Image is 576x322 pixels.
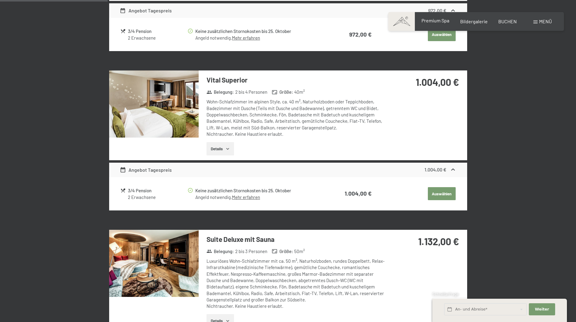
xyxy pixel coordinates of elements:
a: Premium Spa [421,18,449,23]
span: 2 bis 4 Personen [235,89,267,95]
a: BUCHEN [498,18,517,24]
strong: 972,00 € [349,31,372,38]
div: Angeld notwendig. [195,35,321,41]
strong: Größe : [272,248,293,255]
img: mss_renderimg.php [109,230,199,297]
strong: 1.132,00 € [418,236,459,247]
button: Details [207,142,234,155]
a: Mehr erfahren [232,35,260,41]
span: Weiter [535,307,549,312]
div: Angebot Tagespreis [120,166,172,174]
div: Wohn-Schlafzimmer im alpinen Style, ca. 40 m², Naturholzboden oder Teppichboden, Badezimmer mit D... [207,99,386,137]
div: Angeld notwendig. [195,194,321,200]
button: Auswählen [428,28,456,41]
strong: 972,00 € [428,8,446,13]
div: 2 Erwachsene [128,194,187,200]
a: Mehr erfahren [232,194,260,200]
div: 3/4 Pension [128,187,187,194]
div: Angebot Tagespreis1.004,00 € [109,163,467,177]
span: 50 m² [294,248,305,255]
strong: 1.004,00 € [416,76,459,88]
h3: Vital Superior [207,75,386,85]
button: Auswählen [428,187,456,200]
div: Keine zusätzlichen Stornokosten bis 25. Oktober [195,187,321,194]
strong: Belegung : [207,248,234,255]
div: Angebot Tagespreis [120,7,172,14]
div: Keine zusätzlichen Stornokosten bis 25. Oktober [195,28,321,35]
div: Angebot Tagespreis972,00 € [109,3,467,18]
strong: Größe : [272,89,293,95]
strong: 1.004,00 € [345,190,372,197]
div: 3/4 Pension [128,28,187,35]
div: 2 Erwachsene [128,35,187,41]
strong: 1.004,00 € [425,167,446,172]
span: Menü [539,18,552,24]
span: Schnellanfrage [432,292,459,297]
h3: Suite Deluxe mit Sauna [207,235,386,244]
a: Bildergalerie [460,18,488,24]
span: 40 m² [294,89,305,95]
div: Luxuriöses Wohn-Schlafzimmer mit ca. 50 m², Naturholzboden, rundes Doppelbett, Relax-Infrarotkabi... [207,258,386,309]
button: Weiter [529,303,555,316]
img: mss_renderimg.php [109,70,199,138]
strong: Belegung : [207,89,234,95]
span: 2 bis 3 Personen [235,248,267,255]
